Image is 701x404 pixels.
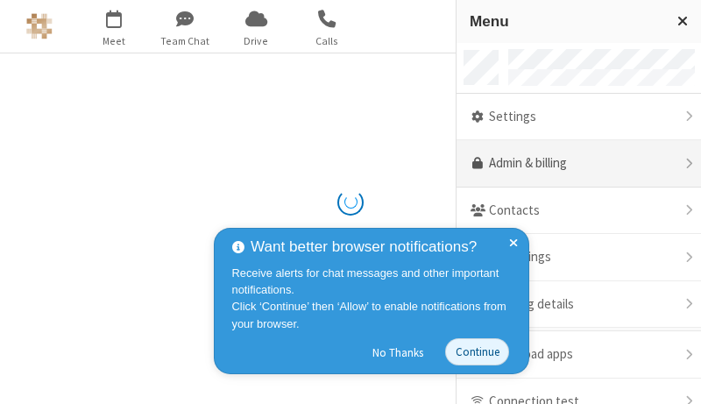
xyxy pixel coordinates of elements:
[457,281,701,329] div: Meeting details
[657,358,688,392] iframe: Chat
[457,188,701,235] div: Contacts
[457,140,701,188] a: Admin & billing
[251,236,477,259] span: Want better browser notifications?
[457,331,701,379] div: Download apps
[152,33,218,49] span: Team Chat
[457,234,701,281] div: Recordings
[81,33,147,49] span: Meet
[457,94,701,141] div: Settings
[26,13,53,39] img: Astra
[294,33,360,49] span: Calls
[445,338,509,365] button: Continue
[232,265,516,332] div: Receive alerts for chat messages and other important notifications. Click ‘Continue’ then ‘Allow’...
[223,33,289,49] span: Drive
[470,13,662,30] h3: Menu
[364,338,433,366] button: No Thanks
